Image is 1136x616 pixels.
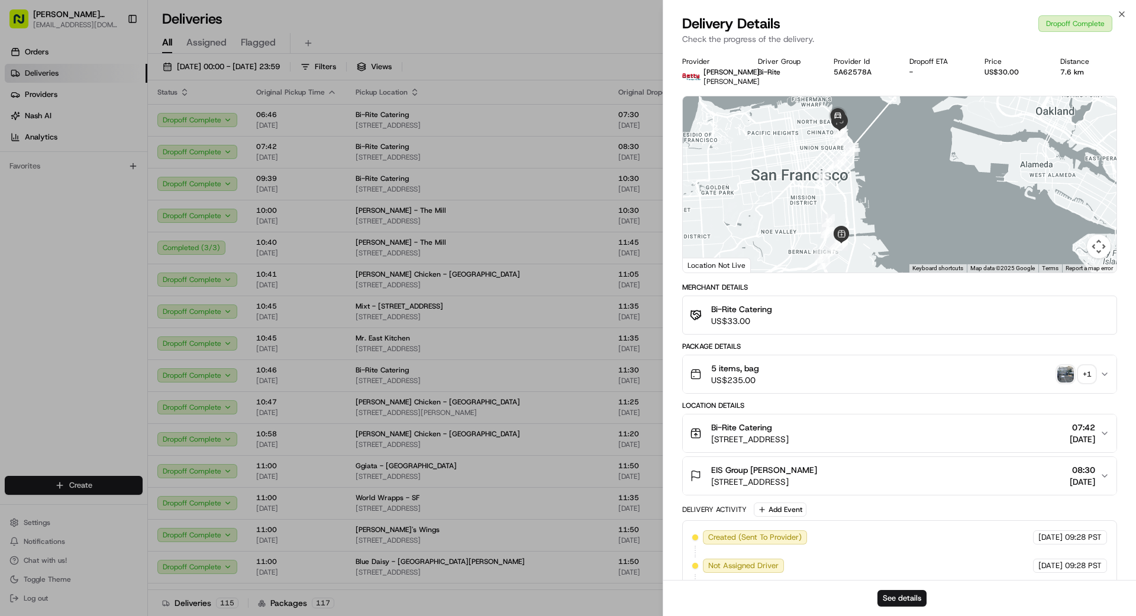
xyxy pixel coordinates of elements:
span: US$33.00 [711,315,772,327]
div: US$30.00 [985,67,1041,77]
span: Not Assigned Driver [708,560,779,571]
div: 2 [817,257,830,270]
button: 5A62578A [834,67,872,77]
div: 12 [834,155,847,168]
span: [DATE] [1038,560,1063,571]
div: + 1 [1079,366,1095,382]
span: Delivery Details [682,14,780,33]
div: 16 [834,125,847,138]
span: [DATE] [1070,476,1095,488]
button: Map camera controls [1087,235,1111,258]
div: 11 [816,170,830,183]
div: Merchant Details [682,283,1117,292]
div: Distance [1060,57,1117,66]
span: Bi-Rite Catering [711,303,772,315]
span: 08:30 [1070,464,1095,476]
button: 5 items, bagUS$235.00photo_proof_of_pickup image+1 [683,355,1116,393]
div: 14 [835,132,848,145]
button: See details [877,590,927,607]
div: Provider [682,57,739,66]
span: 09:28 PST [1065,560,1102,571]
img: photo_proof_of_pickup image [1057,366,1074,382]
span: 09:28 PST [1065,532,1102,543]
div: Bi-Rite [758,67,815,77]
div: 9 [821,222,834,235]
div: 4 [825,244,838,257]
button: Add Event [754,502,806,517]
div: 13 [845,143,859,156]
span: 07:42 [1070,422,1095,433]
a: Open this area in Google Maps (opens a new window) [686,257,725,273]
div: Driver Group [758,57,815,66]
div: Package Details [682,342,1117,351]
div: Price [985,57,1041,66]
img: Google [686,257,725,273]
div: 3 [815,250,828,263]
span: Created (Sent To Provider) [708,532,802,543]
div: - [909,67,966,77]
a: Report a map error [1066,265,1113,271]
div: Provider Id [834,57,890,66]
div: 10 [822,214,835,227]
button: EIS Group [PERSON_NAME][STREET_ADDRESS]08:30[DATE] [683,457,1116,495]
span: [DATE] [1070,433,1095,445]
div: Delivery Activity [682,505,747,514]
div: 8 [821,225,834,238]
div: 6 [835,238,848,251]
span: Bi-Rite Catering [711,422,772,433]
button: Bi-Rite Catering[STREET_ADDRESS]07:42[DATE] [683,414,1116,452]
div: 7 [830,236,843,249]
div: Location Not Live [683,258,751,273]
p: Check the progress of the delivery. [682,33,1117,45]
span: [STREET_ADDRESS] [711,433,789,445]
span: EIS Group [PERSON_NAME] [711,464,817,476]
div: Location Details [682,401,1117,410]
img: betty.jpg [682,67,701,86]
div: Dropoff ETA [909,57,966,66]
span: 5 items, bag [711,362,759,374]
div: 7.6 km [1060,67,1117,77]
span: [STREET_ADDRESS] [711,476,817,488]
button: photo_proof_of_pickup image+1 [1057,366,1095,382]
span: [PERSON_NAME] [703,67,760,77]
span: US$235.00 [711,374,759,386]
span: [PERSON_NAME] [703,77,760,86]
span: [DATE] [1038,532,1063,543]
button: Keyboard shortcuts [912,264,963,273]
a: Terms (opens in new tab) [1042,265,1058,271]
span: Map data ©2025 Google [970,265,1035,271]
